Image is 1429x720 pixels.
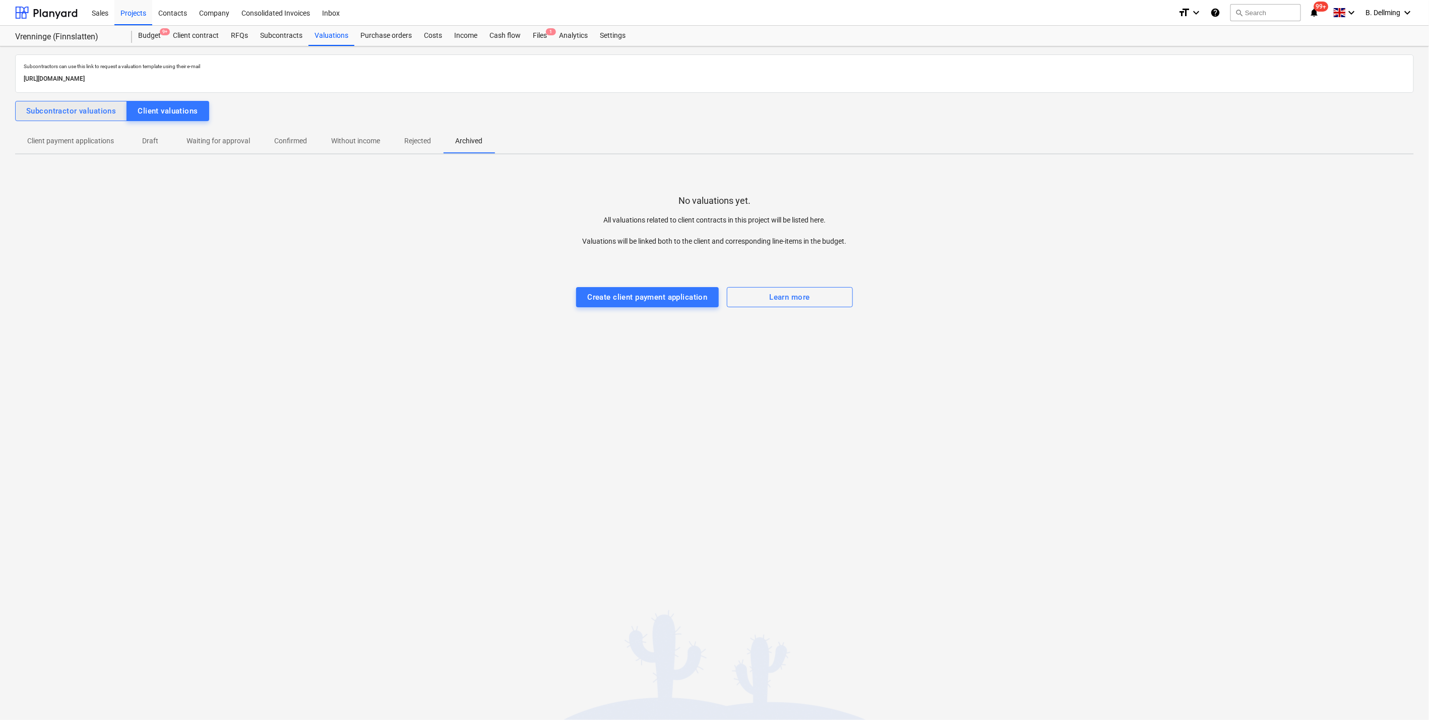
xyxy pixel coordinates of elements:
a: Purchase orders [354,26,418,46]
p: Rejected [404,136,431,146]
div: Subcontractor valuations [26,104,116,118]
button: Subcontractor valuations [15,101,127,121]
i: keyboard_arrow_down [1346,7,1358,19]
div: Learn more [769,291,810,304]
button: Client valuations [127,101,209,121]
div: Vrenninge (Finnslatten) [15,32,120,42]
span: 1 [546,28,556,35]
p: Without income [331,136,380,146]
a: Settings [594,26,632,46]
p: All valuations related to client contracts in this project will be listed here. Valuations will b... [365,215,1065,247]
a: Valuations [308,26,354,46]
i: notifications [1309,7,1319,19]
p: Subcontractors can use this link to request a valuation template using their e-mail [24,63,1405,70]
p: Waiting for approval [187,136,250,146]
div: Chatt-widget [1379,672,1429,720]
a: Client contract [167,26,225,46]
a: Cash flow [483,26,527,46]
i: keyboard_arrow_down [1190,7,1202,19]
span: B. Dellming [1366,9,1401,17]
div: Create client payment application [587,291,707,304]
i: Knowledge base [1210,7,1220,19]
span: 9+ [160,28,170,35]
button: Create client payment application [576,287,718,307]
p: Archived [455,136,482,146]
a: Files1 [527,26,553,46]
a: Analytics [553,26,594,46]
i: keyboard_arrow_down [1402,7,1414,19]
i: format_size [1178,7,1190,19]
a: Income [448,26,483,46]
p: Draft [138,136,162,146]
a: Budget9+ [132,26,167,46]
p: Confirmed [274,136,307,146]
div: Client valuations [138,104,198,118]
a: Costs [418,26,448,46]
p: [URL][DOMAIN_NAME] [24,74,1405,84]
span: search [1235,9,1243,17]
a: RFQs [225,26,254,46]
button: Search [1230,4,1301,21]
div: Budget [132,26,167,46]
button: Learn more [727,287,853,307]
div: Files [527,26,553,46]
a: Subcontracts [254,26,308,46]
p: No valuations yet. [678,195,751,207]
p: Client payment applications [27,136,114,146]
iframe: Chat Widget [1379,672,1429,720]
span: 99+ [1314,2,1329,12]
